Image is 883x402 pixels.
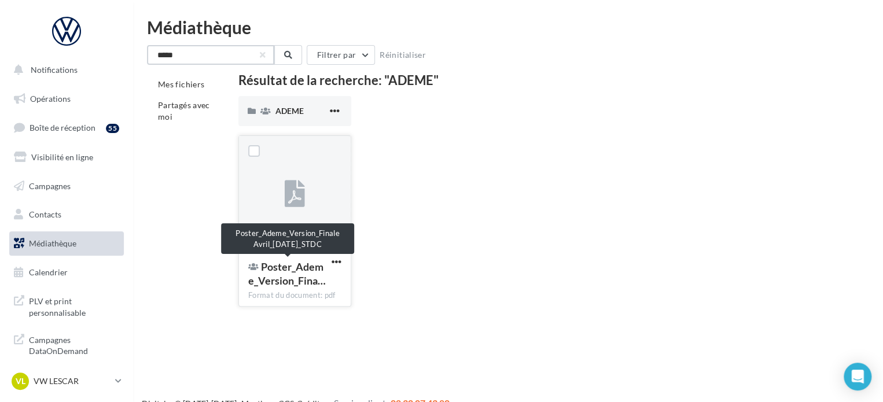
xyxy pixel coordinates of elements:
a: Contacts [7,202,126,227]
p: VW LESCAR [34,375,111,387]
div: Open Intercom Messenger [844,363,871,390]
span: PLV et print personnalisable [29,293,119,318]
span: Notifications [31,65,78,75]
button: Réinitialiser [375,48,431,62]
span: Campagnes [29,180,71,190]
a: VL VW LESCAR [9,370,124,392]
span: VL [16,375,25,387]
span: Calendrier [29,267,68,277]
div: Résultat de la recherche: "ADEME" [238,74,838,87]
span: Partagés avec moi [158,100,210,121]
a: Campagnes DataOnDemand [7,327,126,362]
span: Visibilité en ligne [31,152,93,162]
span: Poster_Ademe_Version_Finale Avril_23-04-25_STDC [248,260,326,287]
div: Médiathèque [147,19,869,36]
a: Campagnes [7,174,126,198]
span: Contacts [29,209,61,219]
a: Médiathèque [7,231,126,256]
a: Calendrier [7,260,126,285]
span: Opérations [30,94,71,104]
button: Notifications [7,58,122,82]
span: Campagnes DataOnDemand [29,332,119,357]
span: Boîte de réception [30,123,95,132]
a: Boîte de réception55 [7,115,126,140]
span: ADEME [275,106,304,116]
a: Opérations [7,87,126,111]
div: Poster_Ademe_Version_Finale Avril_[DATE]_STDC [221,223,354,254]
div: 55 [106,124,119,133]
span: Mes fichiers [158,79,204,89]
span: Médiathèque [29,238,76,248]
button: Filtrer par [307,45,375,65]
a: Visibilité en ligne [7,145,126,169]
a: PLV et print personnalisable [7,289,126,323]
div: Format du document: pdf [248,290,341,301]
